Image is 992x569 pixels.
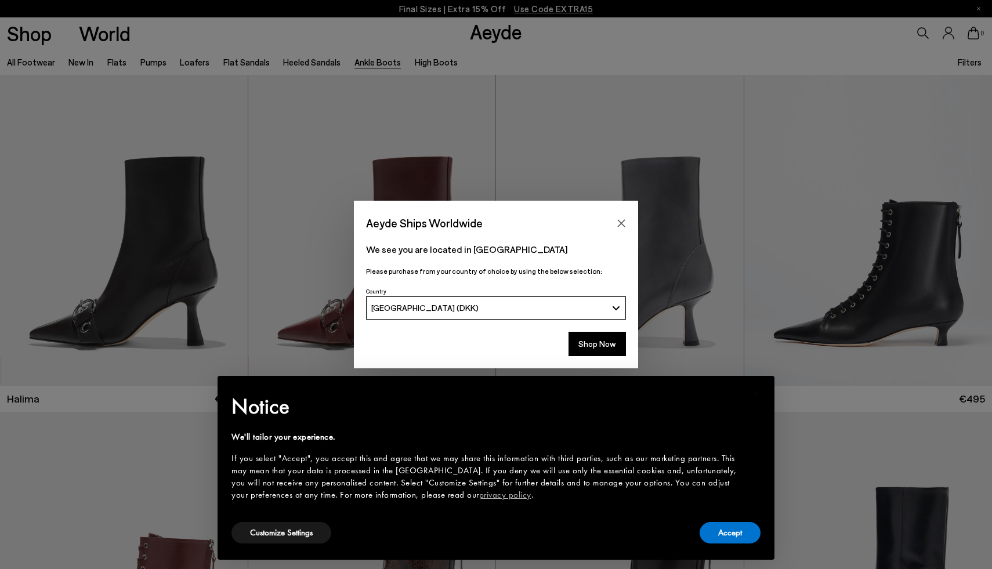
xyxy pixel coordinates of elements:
[366,213,483,233] span: Aeyde Ships Worldwide
[479,489,531,501] a: privacy policy
[569,332,626,356] button: Shop Now
[752,384,760,402] span: ×
[742,379,770,407] button: Close this notice
[231,431,742,443] div: We'll tailor your experience.
[231,522,331,543] button: Customize Settings
[366,288,386,295] span: Country
[613,215,630,232] button: Close
[700,522,761,543] button: Accept
[366,242,626,256] p: We see you are located in [GEOGRAPHIC_DATA]
[366,266,626,277] p: Please purchase from your country of choice by using the below selection:
[371,303,479,313] span: [GEOGRAPHIC_DATA] (DKK)
[231,392,742,422] h2: Notice
[231,452,742,501] div: If you select "Accept", you accept this and agree that we may share this information with third p...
